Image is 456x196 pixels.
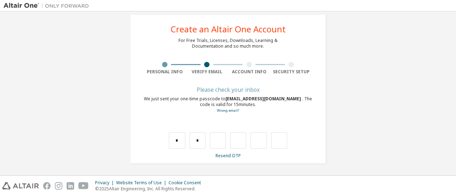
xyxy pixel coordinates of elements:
[270,69,313,75] div: Security Setup
[144,96,312,113] div: We just sent your one-time passcode to . The code is valid for 15 minutes.
[228,69,270,75] div: Account Info
[144,88,312,92] div: Please check your inbox
[78,182,89,190] img: youtube.svg
[144,69,186,75] div: Personal Info
[116,180,169,186] div: Website Terms of Use
[216,153,241,159] a: Resend OTP
[217,108,239,113] a: Go back to the registration form
[4,2,93,9] img: Altair One
[55,182,62,190] img: instagram.svg
[178,38,278,49] div: For Free Trials, Licenses, Downloads, Learning & Documentation and so much more.
[67,182,74,190] img: linkedin.svg
[186,69,228,75] div: Verify Email
[2,182,39,190] img: altair_logo.svg
[43,182,51,190] img: facebook.svg
[95,180,116,186] div: Privacy
[169,180,205,186] div: Cookie Consent
[95,186,205,192] p: © 2025 Altair Engineering, Inc. All Rights Reserved.
[226,96,302,102] span: [EMAIL_ADDRESS][DOMAIN_NAME]
[171,25,286,33] div: Create an Altair One Account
